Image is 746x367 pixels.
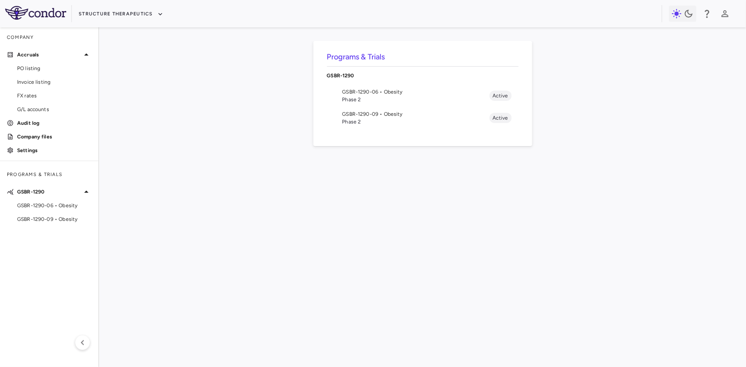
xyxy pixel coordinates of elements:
li: GSBR-1290-09 • ObesityPhase 2Active [327,107,519,129]
div: GSBR-1290 [327,67,519,85]
li: GSBR-1290-06 • ObesityPhase 2Active [327,85,519,107]
span: GSBR-1290-09 • Obesity [17,215,91,223]
p: Audit log [17,119,91,127]
span: Active [489,114,512,122]
p: GSBR-1290 [327,72,519,79]
h6: Programs & Trials [327,51,519,63]
span: Phase 2 [342,118,489,126]
span: GSBR-1290-09 • Obesity [342,110,489,118]
button: Structure Therapeutics [79,7,163,21]
span: Invoice listing [17,78,91,86]
p: Company files [17,133,91,141]
p: Settings [17,147,91,154]
span: Active [489,92,512,100]
p: GSBR-1290 [17,188,81,196]
span: PO listing [17,65,91,72]
span: Phase 2 [342,96,489,103]
p: Accruals [17,51,81,59]
span: GSBR-1290-06 • Obesity [342,88,489,96]
span: GSBR-1290-06 • Obesity [17,202,91,209]
span: G/L accounts [17,106,91,113]
span: FX rates [17,92,91,100]
img: logo-full-SnFGN8VE.png [5,6,66,20]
